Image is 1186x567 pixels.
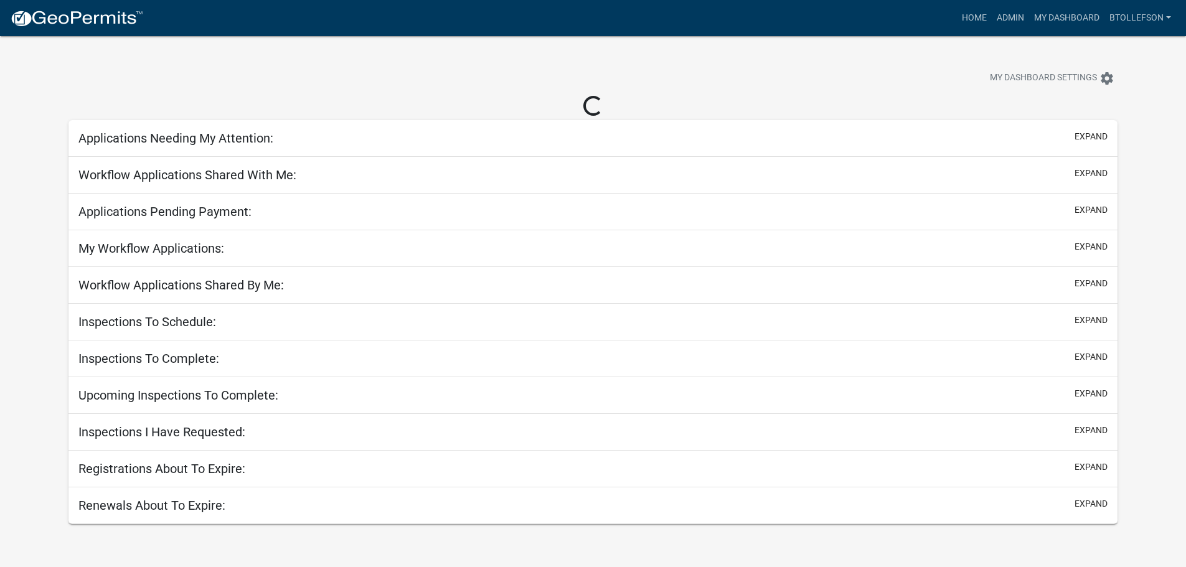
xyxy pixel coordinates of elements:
[78,498,225,513] h5: Renewals About To Expire:
[1075,277,1108,290] button: expand
[78,314,216,329] h5: Inspections To Schedule:
[78,167,296,182] h5: Workflow Applications Shared With Me:
[1029,6,1104,30] a: My Dashboard
[78,461,245,476] h5: Registrations About To Expire:
[78,278,284,293] h5: Workflow Applications Shared By Me:
[1099,71,1114,86] i: settings
[1075,387,1108,400] button: expand
[1075,497,1108,510] button: expand
[78,424,245,439] h5: Inspections I Have Requested:
[957,6,992,30] a: Home
[1075,167,1108,180] button: expand
[78,388,278,403] h5: Upcoming Inspections To Complete:
[1075,350,1108,363] button: expand
[78,204,252,219] h5: Applications Pending Payment:
[1075,130,1108,143] button: expand
[1075,461,1108,474] button: expand
[1104,6,1176,30] a: btollefson
[78,131,273,146] h5: Applications Needing My Attention:
[1075,424,1108,437] button: expand
[1075,204,1108,217] button: expand
[990,71,1097,86] span: My Dashboard Settings
[1075,240,1108,253] button: expand
[992,6,1029,30] a: Admin
[78,351,219,366] h5: Inspections To Complete:
[1075,314,1108,327] button: expand
[78,241,224,256] h5: My Workflow Applications:
[980,66,1124,90] button: My Dashboard Settingssettings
